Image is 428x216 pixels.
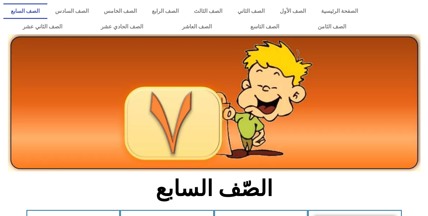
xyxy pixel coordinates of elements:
[231,19,298,34] a: الصف التاسع
[82,19,162,34] a: الصف الحادي عشر
[144,3,186,19] a: الصف الرابع
[186,3,230,19] a: الصف الثالث
[230,3,272,19] a: الصف الثاني
[96,3,144,19] a: الصف الخامس
[3,3,47,19] a: الصف السابع
[272,3,313,19] a: الصف الأول
[298,19,365,34] a: الصف الثامن
[3,19,82,34] a: الصف الثاني عشر
[102,175,326,202] h2: الصّف السابع
[163,19,231,34] a: الصف العاشر
[313,3,365,19] a: الصفحة الرئيسية
[47,3,96,19] a: الصف السادس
